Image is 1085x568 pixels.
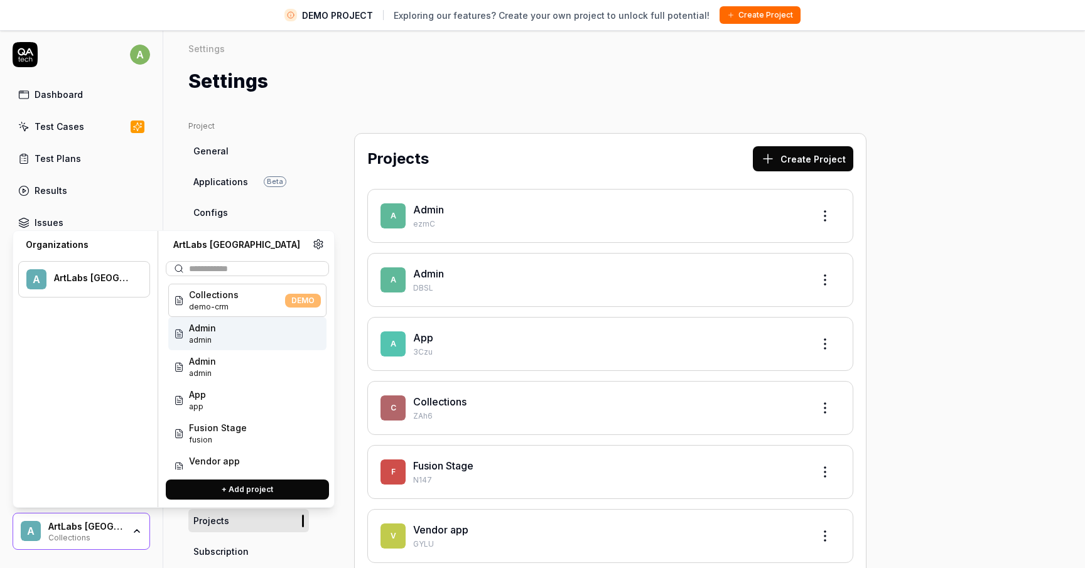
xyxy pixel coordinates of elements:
[35,152,81,165] div: Test Plans
[188,121,309,132] div: Project
[189,401,206,412] span: Project ID: 3Czu
[193,514,229,527] span: Projects
[18,261,150,297] button: AArtLabs [GEOGRAPHIC_DATA]
[753,146,853,171] button: Create Project
[189,468,240,479] span: Project ID: GYLU
[166,238,313,251] div: ArtLabs [GEOGRAPHIC_DATA]
[413,474,802,486] p: N147
[13,114,150,139] a: Test Cases
[166,480,329,500] button: + Add project
[381,331,406,356] span: A
[13,178,150,203] a: Results
[21,521,41,541] span: A
[189,335,216,346] span: Project ID: ezmC
[381,459,406,485] span: F
[166,281,329,469] div: Suggestions
[413,203,444,216] a: Admin
[189,355,216,368] span: Admin
[381,203,406,228] span: A
[313,238,324,254] a: Organization settings
[188,139,309,163] a: General
[720,6,801,24] button: Create Project
[189,301,239,313] span: Project ID: ZAh6
[188,540,309,563] a: Subscription
[35,120,84,133] div: Test Cases
[13,210,150,235] a: Issues
[413,331,433,344] a: App
[193,206,228,219] span: Configs
[26,269,46,289] span: A
[188,170,309,193] a: ApplicationsBeta
[189,368,216,379] span: Project ID: DBSL
[188,67,268,95] h1: Settings
[13,146,150,171] a: Test Plans
[394,9,710,22] span: Exploring our features? Create your own project to unlock full potential!
[367,147,429,170] h2: Projects
[413,523,468,536] a: Vendor app
[413,346,802,358] p: 3Czu
[188,42,225,55] div: Settings
[35,88,83,101] div: Dashboard
[13,82,150,107] a: Dashboard
[413,395,467,408] a: Collections
[188,509,309,532] a: Projects
[413,410,802,422] p: ZAh6
[130,45,150,65] span: a
[189,434,247,446] span: Project ID: N147
[189,454,240,468] span: Vendor app
[18,238,150,251] div: Organizations
[189,288,239,301] span: Collections
[48,521,124,532] div: ArtLabs Europe
[35,184,67,197] div: Results
[381,523,406,549] span: V
[413,539,802,550] p: GYLU
[48,532,124,542] div: Collections
[130,42,150,67] button: a
[285,294,321,308] span: DEMO
[413,218,802,230] p: ezmC
[188,201,309,224] a: Configs
[13,513,150,550] button: AArtLabs [GEOGRAPHIC_DATA]Collections
[193,545,249,558] span: Subscription
[381,395,406,421] span: C
[189,388,206,401] span: App
[302,9,373,22] span: DEMO PROJECT
[54,272,133,284] div: ArtLabs Europe
[381,267,406,292] span: A
[189,321,216,335] span: Admin
[413,267,444,280] a: Admin
[264,176,286,187] span: Beta
[35,216,63,229] div: Issues
[193,175,248,188] span: Applications
[189,421,247,434] span: Fusion Stage
[413,282,802,294] p: DBSL
[193,144,229,158] span: General
[413,459,473,472] a: Fusion Stage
